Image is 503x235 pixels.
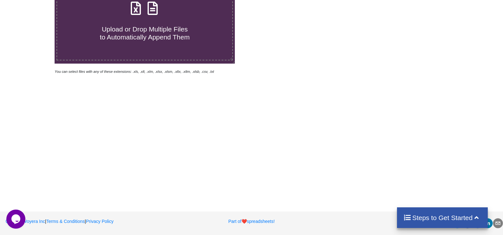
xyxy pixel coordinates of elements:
p: | | [5,218,164,225]
iframe: chat widget [6,210,27,229]
span: heart [242,219,247,224]
h4: Steps to Get Started [403,214,482,222]
a: Part ofheartspreadsheets! [228,219,275,224]
i: You can select files with any of these extensions: .xls, .xlt, .xlm, .xlsx, .xlsm, .xltx, .xltm, ... [55,70,214,73]
span: Upload or Drop Multiple Files to Automatically Append Them [100,25,189,41]
a: 2025Woyera Inc [5,219,45,224]
a: Terms & Conditions [46,219,85,224]
a: Privacy Policy [86,219,114,224]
